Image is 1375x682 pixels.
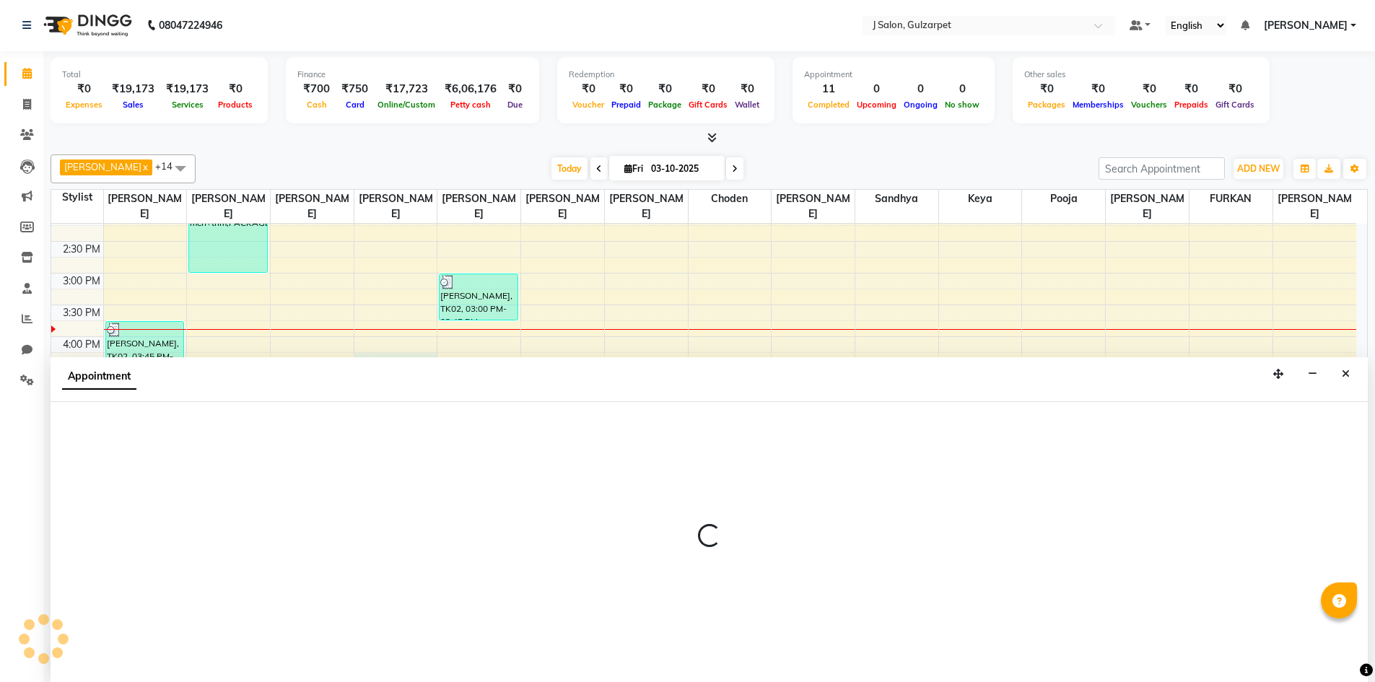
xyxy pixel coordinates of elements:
[62,100,106,110] span: Expenses
[855,190,938,208] span: Sandhya
[685,81,731,97] div: ₹0
[62,69,256,81] div: Total
[159,5,222,45] b: 08047224946
[437,190,520,223] span: [PERSON_NAME]
[939,190,1022,208] span: Keya
[168,100,207,110] span: Services
[569,100,608,110] span: Voucher
[569,81,608,97] div: ₹0
[141,161,148,172] a: x
[521,190,604,223] span: [PERSON_NAME]
[271,190,354,223] span: [PERSON_NAME]
[1024,69,1258,81] div: Other sales
[731,81,763,97] div: ₹0
[1212,100,1258,110] span: Gift Cards
[60,305,103,320] div: 3:30 PM
[440,274,518,320] div: [PERSON_NAME], TK02, 03:00 PM-03:45 PM, PACKAGE
[569,69,763,81] div: Redemption
[605,190,688,223] span: [PERSON_NAME]
[1237,163,1280,174] span: ADD NEW
[106,81,160,97] div: ₹19,173
[1234,159,1283,179] button: ADD NEW
[941,81,983,97] div: 0
[1106,190,1189,223] span: [PERSON_NAME]
[731,100,763,110] span: Wallet
[645,81,685,97] div: ₹0
[685,100,731,110] span: Gift Cards
[51,190,103,205] div: Stylist
[60,274,103,289] div: 3:00 PM
[551,157,588,180] span: Today
[900,81,941,97] div: 0
[1099,157,1225,180] input: Search Appointment
[900,100,941,110] span: Ongoing
[342,100,368,110] span: Card
[608,100,645,110] span: Prepaid
[62,364,136,390] span: Appointment
[374,81,439,97] div: ₹17,723
[354,190,437,223] span: [PERSON_NAME]
[214,81,256,97] div: ₹0
[1024,81,1069,97] div: ₹0
[62,81,106,97] div: ₹0
[804,100,853,110] span: Completed
[645,100,685,110] span: Package
[1190,190,1273,208] span: FURKAN
[772,190,855,223] span: [PERSON_NAME]
[160,81,214,97] div: ₹19,173
[504,100,526,110] span: Due
[1069,100,1127,110] span: Memberships
[502,81,528,97] div: ₹0
[119,100,147,110] span: Sales
[1127,81,1171,97] div: ₹0
[853,100,900,110] span: Upcoming
[439,81,502,97] div: ₹6,06,176
[104,190,187,223] span: [PERSON_NAME]
[804,69,983,81] div: Appointment
[608,81,645,97] div: ₹0
[1127,100,1171,110] span: Vouchers
[647,158,719,180] input: 2025-10-03
[804,81,853,97] div: 11
[1171,81,1212,97] div: ₹0
[853,81,900,97] div: 0
[1069,81,1127,97] div: ₹0
[106,322,184,367] div: [PERSON_NAME], TK02, 03:45 PM-04:30 PM, PACKAGE
[1273,190,1356,223] span: [PERSON_NAME]
[374,100,439,110] span: Online/Custom
[1335,363,1356,385] button: Close
[621,163,647,174] span: Fri
[1212,81,1258,97] div: ₹0
[297,69,528,81] div: Finance
[1024,100,1069,110] span: Packages
[941,100,983,110] span: No show
[1171,100,1212,110] span: Prepaids
[303,100,331,110] span: Cash
[336,81,374,97] div: ₹750
[60,242,103,257] div: 2:30 PM
[187,190,270,223] span: [PERSON_NAME]
[37,5,136,45] img: logo
[1264,18,1348,33] span: [PERSON_NAME]
[297,81,336,97] div: ₹700
[1022,190,1105,208] span: pooja
[214,100,256,110] span: Products
[64,161,141,172] span: [PERSON_NAME]
[155,160,183,172] span: +14
[60,337,103,352] div: 4:00 PM
[447,100,494,110] span: Petty cash
[689,190,772,208] span: Choden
